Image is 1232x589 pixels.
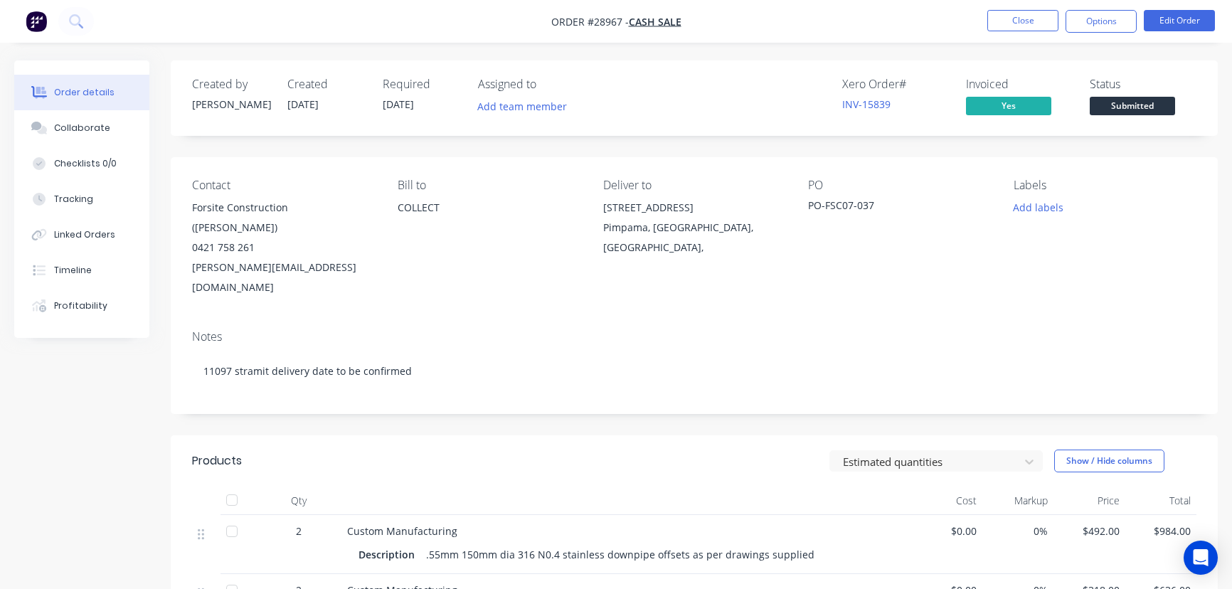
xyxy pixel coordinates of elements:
span: Submitted [1090,97,1175,115]
div: COLLECT [398,198,580,243]
button: Submitted [1090,97,1175,118]
div: Labels [1014,179,1196,192]
span: 2 [296,524,302,538]
div: Total [1125,487,1197,515]
div: COLLECT [398,198,580,218]
div: Collaborate [54,122,110,134]
div: [PERSON_NAME][EMAIL_ADDRESS][DOMAIN_NAME] [192,258,375,297]
div: PO [808,179,991,192]
div: Markup [982,487,1054,515]
div: Tracking [54,193,93,206]
div: Xero Order # [842,78,949,91]
div: Linked Orders [54,228,115,241]
button: Order details [14,75,149,110]
div: 0421 758 261 [192,238,375,258]
div: 11097 stramit delivery date to be confirmed [192,349,1196,393]
div: [PERSON_NAME] [192,97,270,112]
div: Invoiced [966,78,1073,91]
div: Timeline [54,264,92,277]
span: [DATE] [383,97,414,111]
div: Created by [192,78,270,91]
button: Add team member [478,97,575,116]
div: Checklists 0/0 [54,157,117,170]
div: Bill to [398,179,580,192]
button: Options [1066,10,1137,33]
img: Factory [26,11,47,32]
span: [DATE] [287,97,319,111]
button: Add labels [1006,198,1071,217]
div: Deliver to [603,179,786,192]
span: $492.00 [1059,524,1120,538]
span: Yes [966,97,1051,115]
div: .55mm 150mm dia 316 N0.4 stainless downpipe offsets as per drawings supplied [420,544,820,565]
div: Profitability [54,299,107,312]
div: Open Intercom Messenger [1184,541,1218,575]
div: Forsite Construction ([PERSON_NAME]) [192,198,375,238]
div: [STREET_ADDRESS] [603,198,786,218]
div: Description [359,544,420,565]
button: Profitability [14,288,149,324]
span: $984.00 [1131,524,1191,538]
div: Products [192,452,242,469]
span: $0.00 [916,524,977,538]
div: Pimpama, [GEOGRAPHIC_DATA], [GEOGRAPHIC_DATA], [603,218,786,258]
button: Linked Orders [14,217,149,253]
button: Collaborate [14,110,149,146]
button: Show / Hide columns [1054,450,1164,472]
a: INV-15839 [842,97,891,111]
div: Status [1090,78,1196,91]
button: Add team member [470,97,575,116]
button: Close [987,10,1058,31]
div: Assigned to [478,78,620,91]
div: Qty [256,487,341,515]
button: Timeline [14,253,149,288]
button: Tracking [14,181,149,217]
div: Required [383,78,461,91]
span: 0% [988,524,1048,538]
div: Forsite Construction ([PERSON_NAME])0421 758 261[PERSON_NAME][EMAIL_ADDRESS][DOMAIN_NAME] [192,198,375,297]
div: Order details [54,86,115,99]
button: Edit Order [1144,10,1215,31]
div: [STREET_ADDRESS]Pimpama, [GEOGRAPHIC_DATA], [GEOGRAPHIC_DATA], [603,198,786,258]
div: PO-FSC07-037 [808,198,986,218]
div: Price [1053,487,1125,515]
span: Order #28967 - [551,15,629,28]
div: Notes [192,330,1196,344]
a: CASH SALE [629,15,681,28]
span: Custom Manufacturing [347,524,457,538]
div: Created [287,78,366,91]
div: Contact [192,179,375,192]
div: Cost [910,487,982,515]
button: Checklists 0/0 [14,146,149,181]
